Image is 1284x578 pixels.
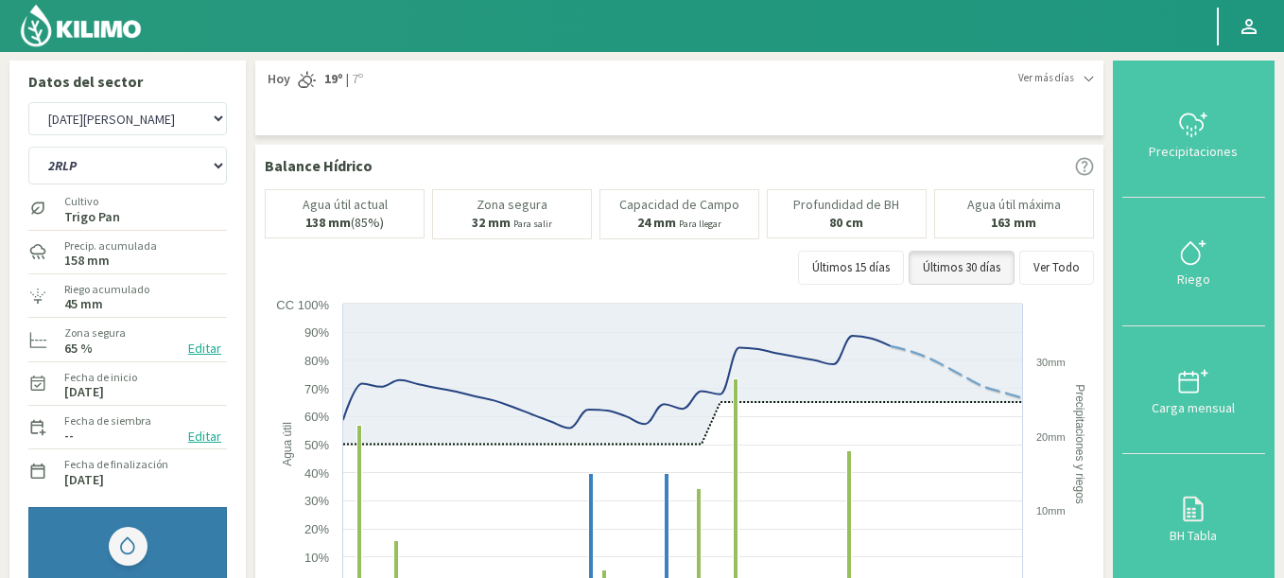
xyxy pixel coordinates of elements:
[1036,505,1066,517] text: 10mm
[182,338,227,359] button: Editar
[967,198,1061,212] p: Agua útil máxima
[477,198,547,212] p: Zona segura
[64,254,110,267] label: 158 mm
[64,193,120,210] label: Cultivo
[304,354,329,368] text: 80%
[64,429,74,442] label: --
[1019,251,1094,285] button: Ver Todo
[304,522,329,536] text: 20%
[1018,70,1074,86] span: Ver más días
[513,218,552,230] small: Para salir
[991,214,1036,231] b: 163 mm
[346,70,349,89] span: |
[182,426,227,447] button: Editar
[64,324,126,342] label: Zona segura
[472,214,511,231] b: 32 mm
[829,214,863,231] b: 80 cm
[64,386,104,398] label: [DATE]
[304,466,329,481] text: 40%
[64,211,120,223] label: Trigo Pan
[637,214,676,231] b: 24 mm
[1128,529,1259,542] div: BH Tabla
[304,494,329,508] text: 30%
[1073,384,1086,504] text: Precipitaciones y riegos
[1128,401,1259,414] div: Carga mensual
[304,325,329,340] text: 90%
[679,218,721,230] small: Para llegar
[304,410,329,424] text: 60%
[64,281,149,298] label: Riego acumulado
[19,3,143,48] img: Kilimo
[64,412,151,429] label: Fecha de siembra
[64,342,93,355] label: 65 %
[1122,326,1265,454] button: Carga mensual
[64,237,157,254] label: Precip. acumulada
[265,70,290,89] span: Hoy
[1128,145,1259,158] div: Precipitaciones
[1122,198,1265,325] button: Riego
[265,154,373,177] p: Balance Hídrico
[619,198,739,212] p: Capacidad de Campo
[324,70,343,87] strong: 19º
[305,216,384,230] p: (85%)
[28,70,227,93] p: Datos del sector
[1122,70,1265,198] button: Precipitaciones
[349,70,363,89] span: 7º
[305,214,351,231] b: 138 mm
[64,298,103,310] label: 45 mm
[281,422,294,466] text: Agua útil
[64,369,137,386] label: Fecha de inicio
[1036,357,1066,368] text: 30mm
[793,198,899,212] p: Profundidad de BH
[64,456,168,473] label: Fecha de finalización
[304,382,329,396] text: 70%
[304,438,329,452] text: 50%
[303,198,388,212] p: Agua útil actual
[798,251,904,285] button: Últimos 15 días
[276,298,329,312] text: CC 100%
[909,251,1015,285] button: Últimos 30 días
[304,551,329,565] text: 10%
[64,474,104,486] label: [DATE]
[1036,431,1066,443] text: 20mm
[1128,272,1259,286] div: Riego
